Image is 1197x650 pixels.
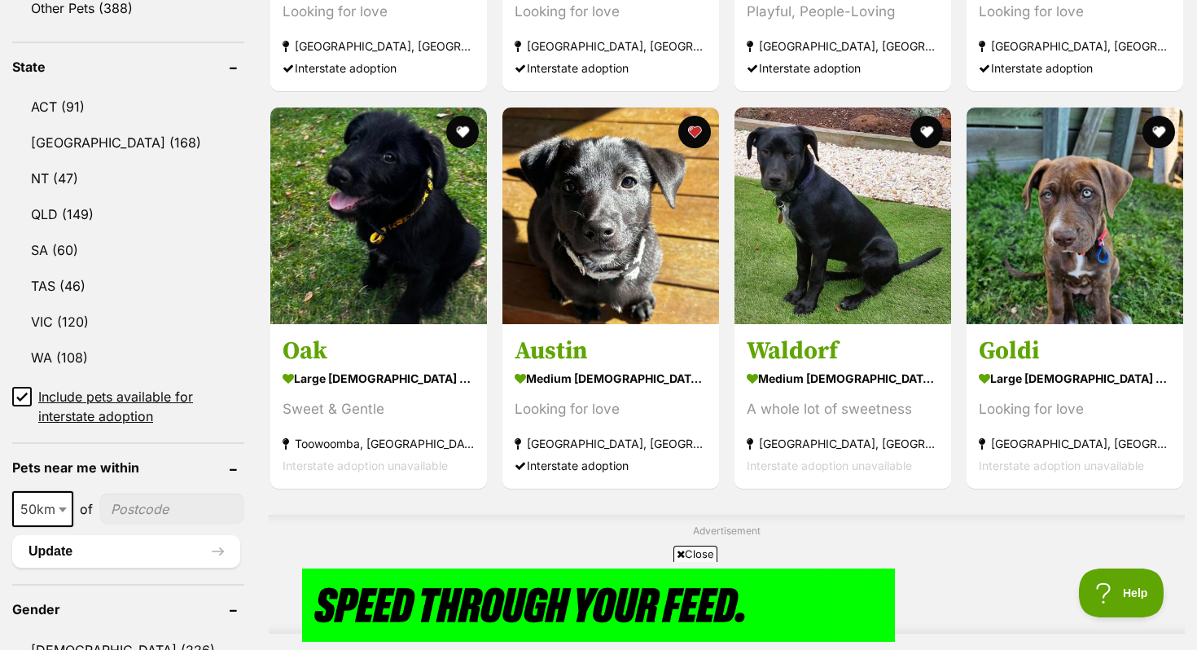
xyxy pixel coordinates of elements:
[734,323,951,489] a: Waldorf medium [DEMOGRAPHIC_DATA] Dog A whole lot of sweetness [GEOGRAPHIC_DATA], [GEOGRAPHIC_DAT...
[515,433,707,455] strong: [GEOGRAPHIC_DATA], [GEOGRAPHIC_DATA]
[515,336,707,367] h3: Austin
[12,125,244,160] a: [GEOGRAPHIC_DATA] (168)
[515,455,707,477] div: Interstate adoption
[12,197,244,231] a: QLD (149)
[747,459,912,472] span: Interstate adoption unavailable
[270,108,487,324] img: Oak - Australian Kelpie x Border Collie x Irish Wolfhound Dog
[12,233,244,267] a: SA (60)
[979,336,1171,367] h3: Goldi
[910,116,943,148] button: favourite
[283,367,475,390] strong: large [DEMOGRAPHIC_DATA] Dog
[269,515,1185,634] div: Advertisement
[1142,116,1175,148] button: favourite
[283,58,475,80] div: Interstate adoption
[12,90,244,124] a: ACT (91)
[734,108,951,324] img: Waldorf - Australian Cattle Dog x Australian Kelpie Dog
[12,59,244,74] header: State
[747,36,939,58] strong: [GEOGRAPHIC_DATA], [GEOGRAPHIC_DATA]
[515,2,707,24] div: Looking for love
[283,36,475,58] strong: [GEOGRAPHIC_DATA], [GEOGRAPHIC_DATA]
[747,336,939,367] h3: Waldorf
[12,387,244,426] a: Include pets available for interstate adoption
[747,58,939,80] div: Interstate adoption
[283,433,475,455] strong: Toowoomba, [GEOGRAPHIC_DATA]
[99,494,244,525] input: postcode
[515,398,707,420] div: Looking for love
[747,433,939,455] strong: [GEOGRAPHIC_DATA], [GEOGRAPHIC_DATA]
[12,305,244,339] a: VIC (120)
[747,2,939,24] div: Playful, People-Loving
[270,323,487,489] a: Oak large [DEMOGRAPHIC_DATA] Dog Sweet & Gentle Toowoomba, [GEOGRAPHIC_DATA] Interstate adoption ...
[747,398,939,420] div: A whole lot of sweetness
[14,498,72,520] span: 50km
[12,602,244,617] header: Gender
[12,340,244,375] a: WA (108)
[979,36,1171,58] strong: [GEOGRAPHIC_DATA], [GEOGRAPHIC_DATA]
[515,36,707,58] strong: [GEOGRAPHIC_DATA], [GEOGRAPHIC_DATA]
[979,459,1144,472] span: Interstate adoption unavailable
[12,491,73,527] span: 50km
[967,108,1183,324] img: Goldi - Irish Wolfhound x Mastiff Dog
[502,323,719,489] a: Austin medium [DEMOGRAPHIC_DATA] Dog Looking for love [GEOGRAPHIC_DATA], [GEOGRAPHIC_DATA] Inters...
[12,535,240,568] button: Update
[283,2,475,24] div: Looking for love
[12,460,244,475] header: Pets near me within
[515,58,707,80] div: Interstate adoption
[80,499,93,519] span: of
[283,398,475,420] div: Sweet & Gentle
[38,387,244,426] span: Include pets available for interstate adoption
[673,546,717,562] span: Close
[979,367,1171,390] strong: large [DEMOGRAPHIC_DATA] Dog
[502,108,719,324] img: Austin - Border Collie Dog
[979,2,1171,24] div: Looking for love
[967,323,1183,489] a: Goldi large [DEMOGRAPHIC_DATA] Dog Looking for love [GEOGRAPHIC_DATA], [GEOGRAPHIC_DATA] Intersta...
[979,58,1171,80] div: Interstate adoption
[515,367,707,390] strong: medium [DEMOGRAPHIC_DATA] Dog
[283,336,475,367] h3: Oak
[12,269,244,303] a: TAS (46)
[979,433,1171,455] strong: [GEOGRAPHIC_DATA], [GEOGRAPHIC_DATA]
[12,161,244,195] a: NT (47)
[678,116,711,148] button: favourite
[979,398,1171,420] div: Looking for love
[283,459,448,472] span: Interstate adoption unavailable
[1079,569,1164,617] iframe: Help Scout Beacon - Open
[302,569,895,642] iframe: Advertisement
[747,367,939,390] strong: medium [DEMOGRAPHIC_DATA] Dog
[446,116,479,148] button: favourite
